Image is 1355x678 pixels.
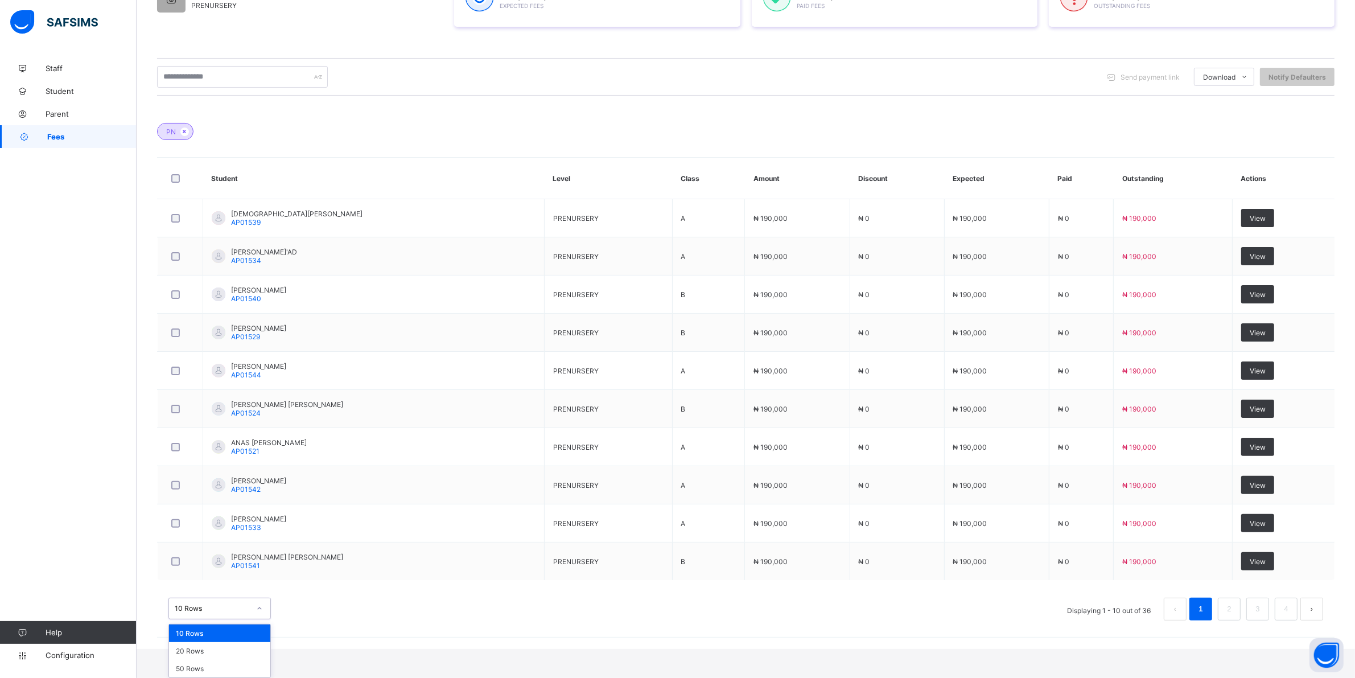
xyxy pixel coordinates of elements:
[1250,290,1266,299] span: View
[21,410,88,418] span: Payment Recorded By
[1233,158,1335,199] th: Actions
[1250,328,1266,337] span: View
[553,367,599,375] span: PRENURSERY
[231,209,363,218] span: [DEMOGRAPHIC_DATA][PERSON_NAME]
[1058,214,1069,223] span: ₦ 0
[809,216,834,224] span: ₦ 4,000
[553,519,599,528] span: PRENURSERY
[1227,255,1255,263] span: ₦ 24,000
[1224,602,1234,617] a: 2
[1122,405,1156,413] span: ₦ 190,000
[10,10,98,34] img: safsims
[553,557,599,566] span: PRENURSERY
[27,131,1337,139] span: [PERSON_NAME]
[809,274,834,282] span: ₦ 7,000
[231,294,261,303] span: AP01540
[1094,2,1150,9] span: Outstanding Fees
[108,265,808,273] div: SPORTSWEAR
[859,443,870,451] span: ₦ 0
[1300,598,1323,621] button: next page
[1066,179,1256,187] th: amount
[753,367,788,375] span: ₦ 190,000
[231,447,260,455] span: AP01521
[953,328,987,337] span: ₦ 190,000
[1250,252,1266,261] span: View
[817,332,838,340] span: ₦ 0.00
[231,248,297,256] span: [PERSON_NAME]'AD
[27,117,105,125] span: [DATE]-[DATE] / First Term
[859,290,870,299] span: ₦ 0
[544,158,672,199] th: Level
[231,409,261,417] span: AP01524
[1231,245,1255,253] span: ₦ 5,000
[797,2,825,9] span: Paid Fees
[1122,557,1156,566] span: ₦ 190,000
[1231,207,1255,215] span: ₦ 5,000
[1164,598,1187,621] button: prev page
[21,361,81,369] span: Amount Remaining
[1218,598,1241,621] li: 2
[1058,290,1069,299] span: ₦ 0
[809,226,838,234] span: ₦ 25,000
[1189,598,1212,621] li: 1
[1203,73,1235,81] span: Download
[1058,367,1069,375] span: ₦ 0
[21,381,65,389] span: Payment Date
[809,245,834,253] span: ₦ 5,000
[21,332,96,340] span: Previously Paid Amount
[231,286,286,294] span: [PERSON_NAME]
[859,252,870,261] span: ₦ 0
[817,318,860,326] span: ₦ 231,000.00
[1058,328,1069,337] span: ₦ 0
[1277,106,1331,114] span: Download receipt
[953,519,987,528] span: ₦ 190,000
[753,443,788,451] span: ₦ 190,000
[1268,73,1326,81] span: Notify Defaulters
[681,214,686,223] span: A
[21,304,48,312] span: Discount
[859,557,870,566] span: ₦ 0
[1250,214,1266,223] span: View
[1114,158,1233,199] th: Outstanding
[46,87,137,96] span: Student
[1223,187,1255,195] span: ₦ 135,000
[553,405,599,413] span: PRENURSERY
[231,332,260,341] span: AP01529
[859,405,870,413] span: ₦ 0
[27,145,1337,153] span: PRENURSERY B
[191,1,237,10] span: PRENURSERY
[46,109,137,118] span: Parent
[108,226,808,234] div: TEXT BOOKS
[953,557,987,566] span: ₦ 190,000
[681,405,686,413] span: B
[1280,602,1291,617] a: 4
[1122,328,1156,337] span: ₦ 190,000
[1250,367,1266,375] span: View
[231,324,286,332] span: [PERSON_NAME]
[859,328,870,337] span: ₦ 0
[672,158,745,199] th: Class
[553,214,599,223] span: PRENURSERY
[1121,73,1180,81] span: Send payment link
[681,290,686,299] span: B
[231,553,343,561] span: [PERSON_NAME] [PERSON_NAME]
[1227,265,1255,273] span: ₦ 10,000
[1122,290,1156,299] span: ₦ 190,000
[231,371,261,379] span: AP01544
[753,519,788,528] span: ₦ 190,000
[108,274,808,282] div: CARDIGAN
[108,245,808,253] div: ICT
[668,38,696,66] img: ALHAMIDEEN ACADEMY
[859,481,870,490] span: ₦ 0
[553,252,599,261] span: PRENURSERY
[1300,598,1323,621] li: 下一页
[809,207,834,215] span: ₦ 5,000
[817,361,838,369] span: ₦ 0.00
[953,443,987,451] span: ₦ 190,000
[1252,602,1263,617] a: 3
[999,245,1066,254] td: 1
[953,252,987,261] span: ₦ 190,000
[999,274,1066,283] td: 1
[753,252,788,261] span: ₦ 190,000
[108,216,808,224] div: MEDICAL FEES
